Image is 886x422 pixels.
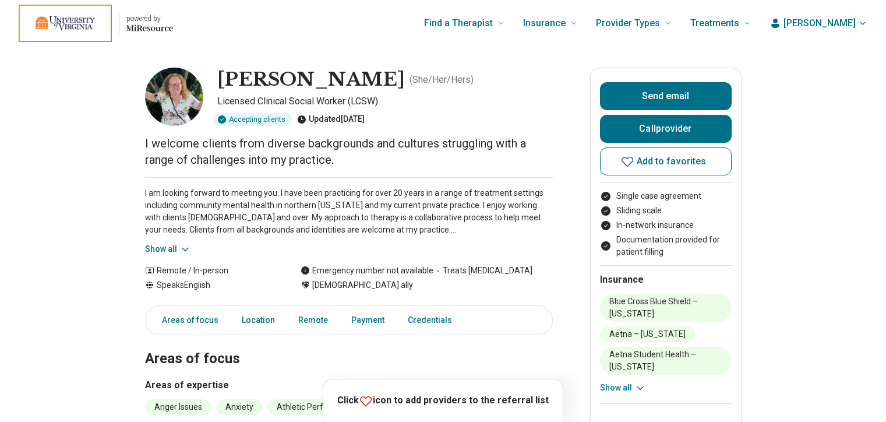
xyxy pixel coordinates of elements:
span: Add to favorites [637,157,707,166]
h2: Areas of focus [145,321,553,369]
div: Remote / In-person [145,265,277,277]
p: Licensed Clinical Social Worker (LCSW) [217,94,553,108]
li: Aetna – [US_STATE] [600,326,695,342]
li: Sliding scale [600,205,732,217]
button: Show all [600,382,646,394]
li: Blue Cross Blue Shield – [US_STATE] [600,294,732,322]
p: powered by [126,14,173,23]
p: I am looking forward to meeting you. I have been practicing for over 20 years in a range of treat... [145,187,553,236]
li: In-network insurance [600,219,732,231]
li: Anger Issues [145,399,211,415]
a: Home page [19,5,173,42]
a: Payment [344,308,391,332]
li: Anxiety [216,399,263,415]
button: Add to favorites [600,147,732,175]
img: Beverly Faught, Licensed Clinical Social Worker (LCSW) [145,68,203,126]
span: Provider Types [596,15,660,31]
li: Aetna Student Health – [US_STATE] [600,347,732,375]
a: Remote [291,308,335,332]
div: Emergency number not available [301,265,433,277]
span: Treatments [690,15,739,31]
div: Speaks English [145,279,277,291]
h3: Areas of expertise [145,378,553,392]
span: [PERSON_NAME] [783,16,856,30]
ul: Payment options [600,190,732,258]
li: Documentation provided for patient filling [600,234,732,258]
span: Treats [MEDICAL_DATA] [433,265,532,277]
a: Areas of focus [148,308,225,332]
button: Callprovider [600,115,732,143]
p: I welcome clients from diverse backgrounds and cultures struggling with a range of challenges int... [145,135,553,168]
div: Updated [DATE] [297,113,365,126]
h1: [PERSON_NAME] [217,68,405,92]
span: Find a Therapist [424,15,493,31]
span: Insurance [523,15,566,31]
a: Credentials [401,308,466,332]
button: [PERSON_NAME] [769,16,867,30]
button: Show all [145,243,191,255]
div: Accepting clients [213,113,292,126]
li: Single case agreement [600,190,732,202]
button: Send email [600,82,732,110]
p: ( She/Her/Hers ) [410,73,474,87]
span: [DEMOGRAPHIC_DATA] ally [312,279,413,291]
p: Click icon to add providers to the referral list [337,393,549,408]
li: Athletic Performance [267,399,366,415]
a: Location [235,308,282,332]
h2: Insurance [600,273,732,287]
